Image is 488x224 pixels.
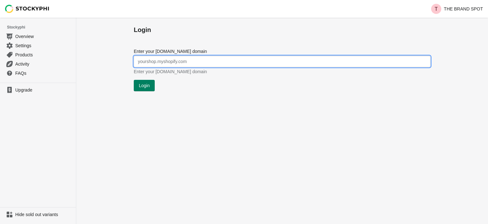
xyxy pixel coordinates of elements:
button: Login [134,80,155,91]
a: Products [3,50,73,59]
span: Avatar with initials T [431,4,441,14]
label: Enter your [DOMAIN_NAME] domain [134,48,207,54]
span: Settings [15,42,72,49]
h1: Login [134,25,430,34]
span: Hide sold out variants [15,211,72,218]
a: Hide sold out variants [3,210,73,219]
img: Stockyphi [5,5,50,13]
span: Login [139,83,150,88]
text: T [435,6,438,12]
span: Products [15,52,72,58]
button: Avatar with initials TTHE BRAND SPOT [429,3,485,15]
input: yourshop.myshopify.com [134,56,430,67]
a: Activity [3,59,73,68]
a: Upgrade [3,86,73,94]
span: Activity [15,61,72,67]
a: Overview [3,32,73,41]
span: Enter your [DOMAIN_NAME] domain [134,69,207,74]
span: FAQs [15,70,72,76]
a: Settings [3,41,73,50]
span: Stockyphi [7,24,76,30]
span: Overview [15,33,72,40]
span: Upgrade [15,87,72,93]
a: FAQs [3,68,73,78]
p: THE BRAND SPOT [444,6,483,11]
